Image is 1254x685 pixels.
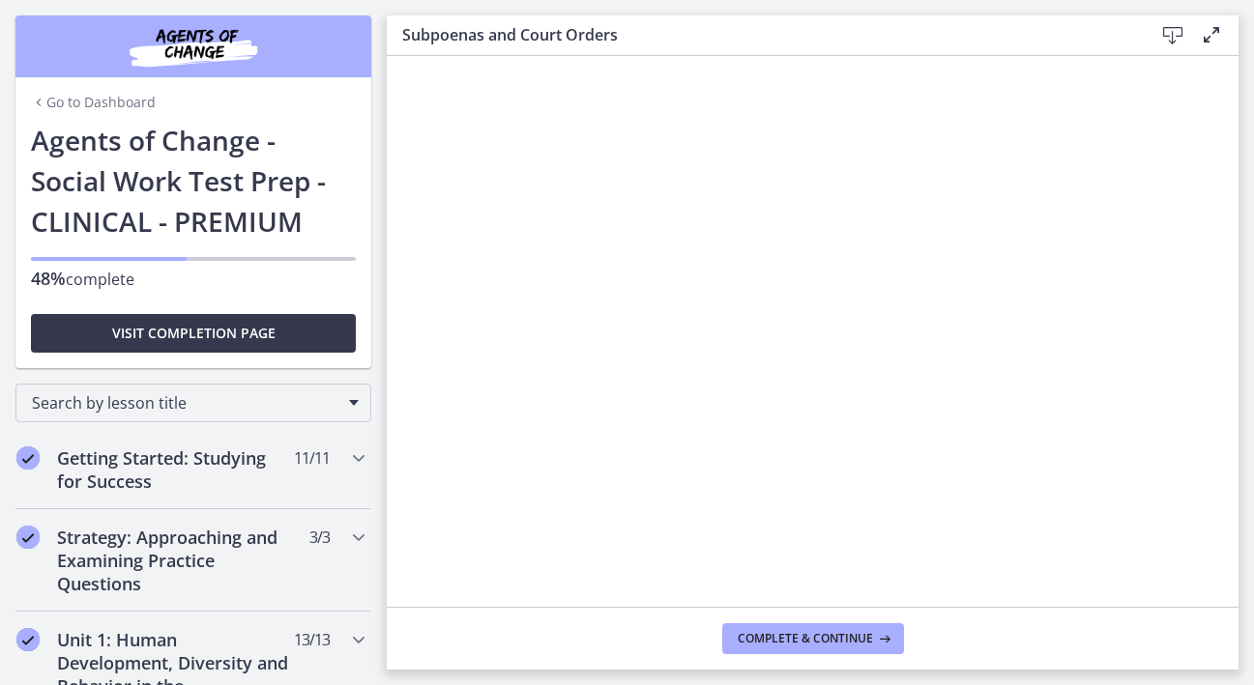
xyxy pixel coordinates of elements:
span: 48% [31,267,66,290]
a: Go to Dashboard [31,93,156,112]
span: 13 / 13 [294,628,330,651]
i: Completed [16,526,40,549]
span: 11 / 11 [294,446,330,470]
h1: Agents of Change - Social Work Test Prep - CLINICAL - PREMIUM [31,120,356,242]
span: Search by lesson title [32,392,339,414]
h2: Getting Started: Studying for Success [57,446,293,493]
span: Complete & continue [738,631,873,646]
span: Visit completion page [112,322,276,345]
h2: Strategy: Approaching and Examining Practice Questions [57,526,293,595]
h3: Subpoenas and Court Orders [402,23,1123,46]
img: Agents of Change [77,23,309,70]
i: Completed [16,628,40,651]
button: Visit completion page [31,314,356,353]
p: complete [31,267,356,291]
div: Search by lesson title [15,384,371,422]
i: Completed [16,446,40,470]
span: 3 / 3 [309,526,330,549]
button: Complete & continue [722,623,904,654]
